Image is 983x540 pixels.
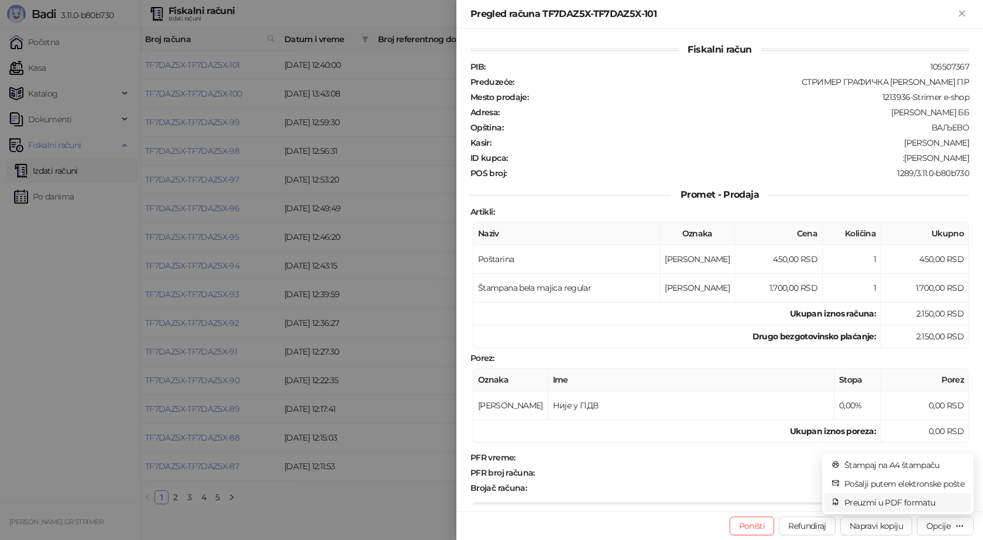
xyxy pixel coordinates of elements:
div: Opcije [926,521,950,531]
strong: Mesto prodaje : [470,92,528,102]
span: Promet - Prodaja [671,189,768,200]
th: Oznaka [473,369,548,391]
th: Količina [823,222,881,245]
td: 2.150,00 RSD [881,325,969,348]
div: 1213936-Strimer e-shop [530,92,970,102]
td: Није у ПДВ [548,391,834,420]
div: ВАЉЕВО [504,122,970,133]
strong: PFR vreme : [470,452,515,463]
div: [PERSON_NAME] [492,137,970,148]
strong: Brojač računa : [470,483,527,493]
strong: Adresa : [470,107,500,118]
td: 0,00% [834,391,881,420]
strong: Artikli : [470,207,494,217]
td: 1 [823,274,881,302]
td: [PERSON_NAME] [660,245,735,274]
th: Oznaka [660,222,735,245]
strong: Opština : [470,122,503,133]
th: Stopa [834,369,881,391]
button: Zatvori [955,7,969,21]
strong: Preduzeće : [470,77,514,87]
div: 1289/3.11.0-b80b730 [507,168,970,178]
th: Porez [881,369,969,391]
strong: Porez : [470,353,494,363]
td: 450,00 RSD [881,245,969,274]
th: Ime [548,369,834,391]
div: :[PERSON_NAME] [508,153,970,163]
strong: Drugo bezgotovinsko plaćanje : [752,331,876,342]
td: [PERSON_NAME] [473,391,548,420]
button: Poništi [730,517,775,535]
div: [PERSON_NAME] ББ [501,107,970,118]
td: 0,00 RSD [881,420,969,443]
div: СТРИМЕР ГРАФИЧКА [PERSON_NAME] ПР [515,77,970,87]
th: Ukupno [881,222,969,245]
span: Napravi kopiju [850,521,903,531]
td: 1.700,00 RSD [881,274,969,302]
strong: Ukupan iznos računa : [790,308,876,319]
span: Preuzmi u PDF formatu [844,496,964,509]
div: Pregled računa TF7DAZ5X-TF7DAZ5X-101 [470,7,955,21]
td: 450,00 RSD [735,245,823,274]
strong: POS broj : [470,168,506,178]
div: 98/101ПП [528,483,970,493]
td: [PERSON_NAME] [660,274,735,302]
th: Cena [735,222,823,245]
button: Opcije [917,517,974,535]
td: 1.700,00 RSD [735,274,823,302]
strong: PIB : [470,61,485,72]
span: Pošalji putem elektronske pošte [844,477,964,490]
span: Fiskalni račun [678,44,761,55]
td: 2.150,00 RSD [881,302,969,325]
td: 1 [823,245,881,274]
strong: Ukupan iznos poreza: [790,426,876,436]
button: Napravi kopiju [840,517,912,535]
td: 0,00 RSD [881,391,969,420]
strong: ID kupca : [470,153,507,163]
th: Naziv [473,222,660,245]
button: Refundiraj [779,517,836,535]
span: Štampaj na A4 štampaču [844,459,964,472]
div: 105507367 [486,61,970,72]
div: [DATE] 12:40:00 [517,452,970,463]
td: Poštarina [473,245,660,274]
strong: Kasir : [470,137,491,148]
td: Štampana bela majica regular [473,274,660,302]
div: TF7DAZ5X-TF7DAZ5X-101 [536,467,970,478]
strong: PFR broj računa : [470,467,535,478]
